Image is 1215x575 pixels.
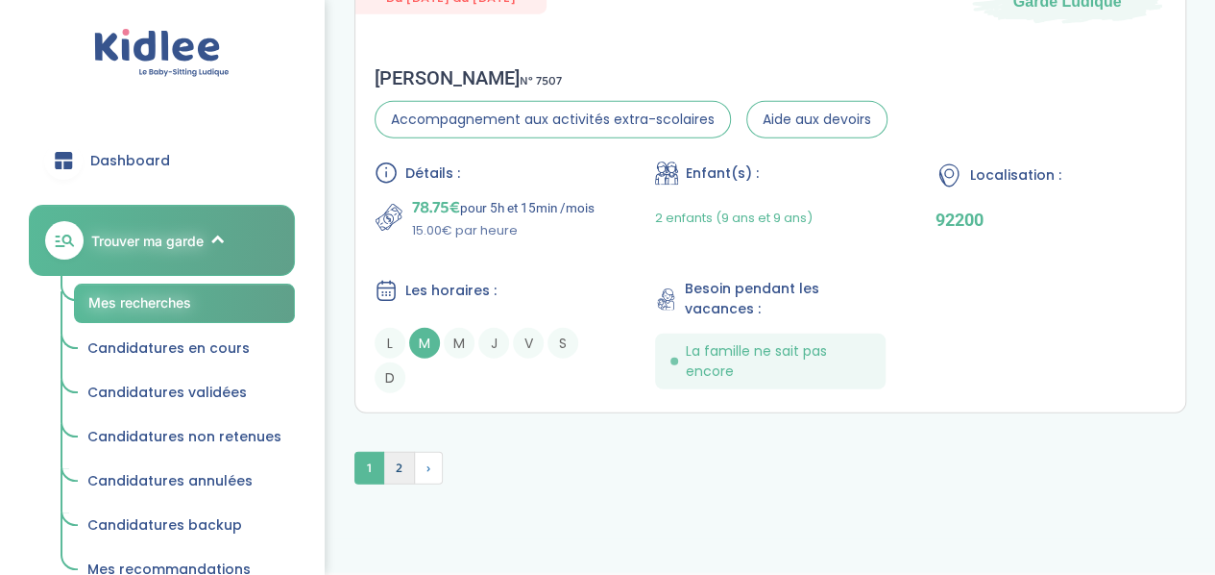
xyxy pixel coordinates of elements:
span: Accompagnement aux activités extra-scolaires [375,101,731,138]
p: pour 5h et 15min /mois [412,194,595,221]
span: 2 [383,452,415,485]
span: N° 7507 [520,71,562,91]
span: 2 enfants (9 ans et 9 ans) [655,209,813,227]
span: Détails : [405,163,460,184]
a: Mes recherches [74,284,295,323]
img: logo.svg [94,29,230,78]
p: 92200 [936,210,1166,230]
span: Dashboard [90,151,170,171]
span: Enfant(s) : [686,163,759,184]
a: Candidatures backup [74,508,295,544]
span: Trouver ma garde [91,231,204,251]
div: [PERSON_NAME] [375,66,887,89]
a: Trouver ma garde [29,205,295,276]
a: Candidatures annulées [74,463,295,500]
span: La famille ne sait pas encore [686,341,870,382]
p: 15.00€ par heure [412,221,595,240]
span: Candidatures en cours [87,338,250,358]
span: M [444,328,474,359]
span: Candidatures annulées [87,471,253,490]
span: M [409,328,440,359]
span: S [547,328,578,359]
span: Aide aux devoirs [746,101,887,138]
span: Candidatures non retenues [87,427,281,446]
a: Candidatures validées [74,375,295,412]
span: Mes recherches [88,294,191,311]
span: Les horaires : [405,281,497,301]
span: Localisation : [970,165,1061,186]
span: J [478,328,509,359]
span: Candidatures backup [87,515,242,535]
span: D [375,362,405,393]
span: 78.75€ [412,194,460,221]
span: Besoin pendant les vacances : [685,279,886,319]
span: V [513,328,544,359]
a: Candidatures non retenues [74,419,295,456]
span: L [375,328,405,359]
span: 1 [354,452,384,485]
span: Suivant » [414,452,443,485]
a: Dashboard [29,126,295,195]
a: Candidatures en cours [74,331,295,367]
span: Candidatures validées [87,383,247,402]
